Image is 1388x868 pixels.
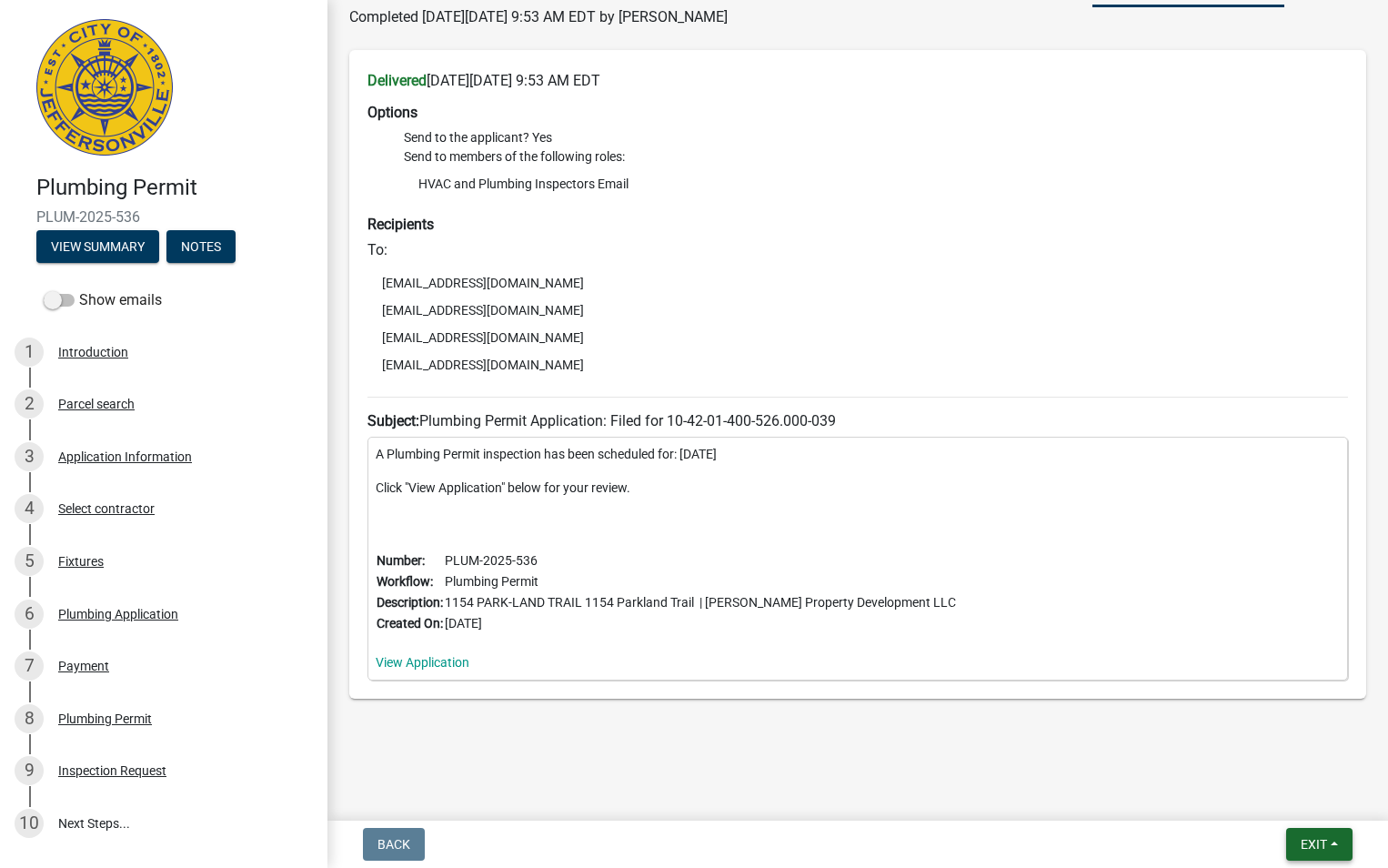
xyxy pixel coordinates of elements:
[367,297,1348,324] li: [EMAIL_ADDRESS][DOMAIN_NAME]
[58,346,128,358] div: Introduction
[15,547,44,576] div: 5
[444,550,957,571] td: PLUM-2025-536
[367,324,1348,351] li: [EMAIL_ADDRESS][DOMAIN_NAME]
[58,450,192,463] div: Application Information
[58,712,152,725] div: Plumbing Permit
[377,616,443,631] b: Created On:
[363,828,425,861] button: Back
[58,764,166,777] div: Inspection Request
[58,608,178,621] div: Plumbing Application
[58,502,155,515] div: Select contractor
[166,240,236,255] wm-modal-confirm: Notes
[367,216,434,233] strong: Recipients
[58,555,104,568] div: Fixtures
[44,289,162,311] label: Show emails
[444,571,957,592] td: Plumbing Permit
[36,240,159,255] wm-modal-confirm: Summary
[166,230,236,263] button: Notes
[58,660,109,672] div: Payment
[367,72,427,89] strong: Delivered
[444,592,957,613] td: 1154 PARK-LAND TRAIL 1154 Parkland Trail | [PERSON_NAME] Property Development LLC
[376,445,1340,464] p: A Plumbing Permit inspection has been scheduled for: [DATE]
[367,104,417,121] strong: Options
[1286,828,1353,861] button: Exit
[376,479,1340,498] p: Click "View Application" below for your review.
[36,230,159,263] button: View Summary
[404,170,1348,197] li: HVAC and Plumbing Inspectors Email
[36,208,291,226] span: PLUM-2025-536
[15,756,44,785] div: 9
[15,600,44,629] div: 6
[404,147,1348,201] li: Send to members of the following roles:
[58,398,135,410] div: Parcel search
[36,175,313,201] h4: Plumbing Permit
[15,494,44,523] div: 4
[15,442,44,471] div: 3
[377,595,443,610] b: Description:
[367,241,1348,258] h6: To:
[15,338,44,367] div: 1
[367,351,1348,378] li: [EMAIL_ADDRESS][DOMAIN_NAME]
[367,269,1348,297] li: [EMAIL_ADDRESS][DOMAIN_NAME]
[15,704,44,733] div: 8
[349,8,728,25] span: Completed [DATE][DATE] 9:53 AM EDT by [PERSON_NAME]
[367,412,419,429] strong: Subject:
[1301,837,1327,852] span: Exit
[367,72,1348,89] h6: [DATE][DATE] 9:53 AM EDT
[15,389,44,419] div: 2
[376,655,469,670] a: View Application
[367,412,1348,429] h6: Plumbing Permit Application: Filed for 10-42-01-400-526.000-039
[377,837,410,852] span: Back
[377,574,433,589] b: Workflow:
[15,809,44,838] div: 10
[444,613,957,634] td: [DATE]
[377,553,425,568] b: Number:
[36,19,173,156] img: City of Jeffersonville, Indiana
[404,128,1348,147] li: Send to the applicant? Yes
[15,651,44,681] div: 7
